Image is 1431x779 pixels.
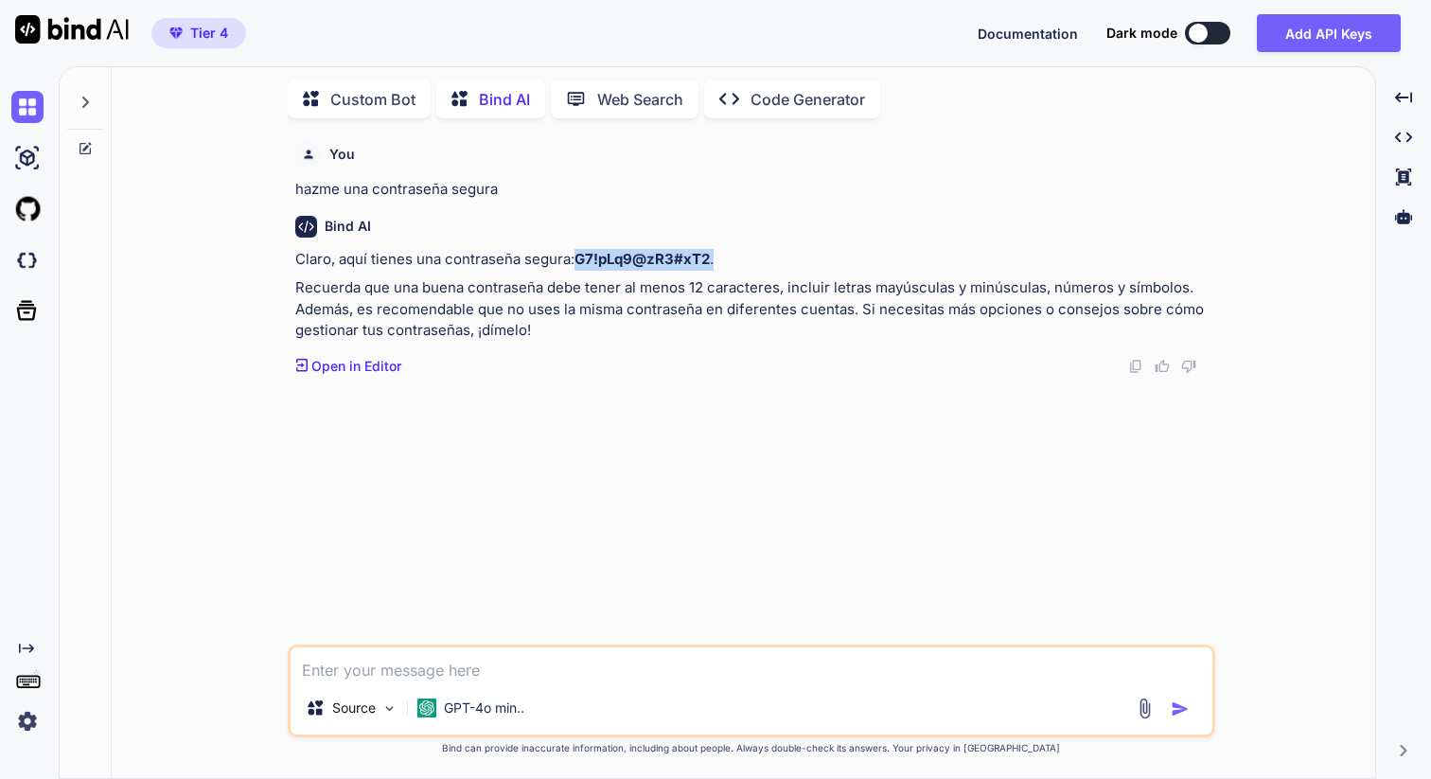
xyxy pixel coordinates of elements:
p: Open in Editor [311,357,401,376]
p: Bind AI [479,88,530,111]
img: githubLight [11,193,44,225]
img: settings [11,705,44,737]
p: Code Generator [751,88,865,111]
strong: G7!pLq9@zR3#xT2 [574,250,710,268]
img: like [1155,359,1170,374]
p: Bind can provide inaccurate information, including about people. Always double-check its answers.... [288,741,1215,755]
p: Claro, aquí tienes una contraseña segura: . [295,249,1211,271]
img: GPT-4o mini [417,699,436,717]
p: Custom Bot [330,88,415,111]
img: icon [1171,699,1190,718]
img: Pick Models [381,700,397,717]
img: ai-studio [11,142,44,174]
p: Recuerda que una buena contraseña debe tener al menos 12 caracteres, incluir letras mayúsculas y ... [295,277,1211,342]
p: hazme una contraseña segura [295,179,1211,201]
button: Documentation [978,24,1078,44]
img: dislike [1181,359,1196,374]
p: Source [332,699,376,717]
button: premiumTier 4 [151,18,246,48]
p: Web Search [597,88,683,111]
img: copy [1128,359,1143,374]
img: darkCloudIdeIcon [11,244,44,276]
img: attachment [1134,698,1156,719]
span: Dark mode [1106,24,1177,43]
span: Tier 4 [190,24,228,43]
span: Documentation [978,26,1078,42]
h6: You [329,145,355,164]
h6: Bind AI [325,217,371,236]
p: GPT-4o min.. [444,699,524,717]
img: chat [11,91,44,123]
img: Bind AI [15,15,129,44]
button: Add API Keys [1257,14,1401,52]
img: premium [169,27,183,39]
